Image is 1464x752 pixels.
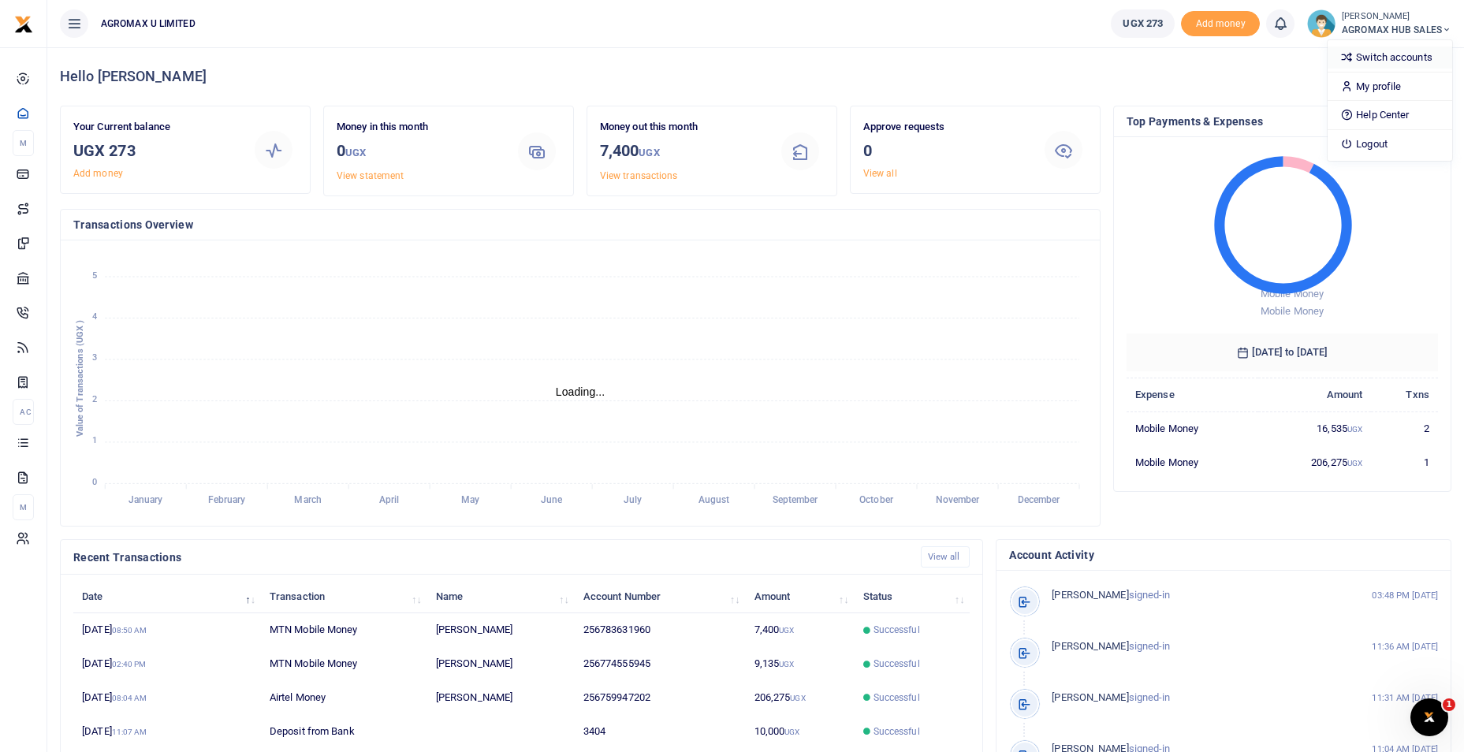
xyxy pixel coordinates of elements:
span: Mobile Money [1261,288,1324,300]
th: Amount: activate to sort column ascending [745,579,854,613]
small: UGX [779,660,794,668]
th: Expense [1127,378,1259,411]
td: Airtel Money [261,681,427,715]
tspan: 2 [92,394,97,404]
span: Successful [874,623,920,637]
tspan: January [129,495,163,506]
p: signed-in [1052,587,1341,604]
td: [DATE] [73,647,261,681]
h3: 0 [863,139,1028,162]
a: Help Center [1328,104,1452,126]
tspan: August [698,495,730,506]
a: profile-user [PERSON_NAME] AGROMAX HUB SALES [1307,9,1451,38]
tspan: October [859,495,894,506]
td: Mobile Money [1127,445,1259,478]
a: Logout [1328,133,1452,155]
th: Status: activate to sort column ascending [854,579,970,613]
li: M [13,494,34,520]
td: [PERSON_NAME] [427,613,575,647]
p: Money in this month [337,119,501,136]
small: 08:50 AM [112,626,147,635]
th: Amount [1258,378,1371,411]
text: Loading... [556,385,605,398]
text: Value of Transactions (UGX ) [75,320,85,437]
h4: Transactions Overview [73,216,1087,233]
a: Add money [73,168,123,179]
td: 10,000 [745,715,854,749]
tspan: March [294,495,322,506]
li: Wallet ballance [1105,9,1181,38]
th: Transaction: activate to sort column ascending [261,579,427,613]
td: 206,275 [745,681,854,715]
small: UGX [784,728,799,736]
h4: Hello [PERSON_NAME] [60,68,1451,85]
span: Successful [874,657,920,671]
tspan: February [208,495,246,506]
small: 08:04 AM [112,694,147,702]
li: Ac [13,399,34,425]
small: UGX [639,147,659,158]
td: 256774555945 [575,647,746,681]
span: Successful [874,724,920,739]
tspan: July [624,495,642,506]
small: [PERSON_NAME] [1342,10,1451,24]
span: [PERSON_NAME] [1052,640,1128,652]
h6: [DATE] to [DATE] [1127,333,1438,371]
iframe: Intercom live chat [1410,698,1448,736]
a: logo-small logo-large logo-large [14,17,33,29]
td: 3404 [575,715,746,749]
th: Txns [1371,378,1438,411]
p: Your Current balance [73,119,238,136]
td: [DATE] [73,613,261,647]
td: 7,400 [745,613,854,647]
a: Switch accounts [1328,47,1452,69]
tspan: April [379,495,400,506]
td: 256759947202 [575,681,746,715]
p: Money out this month [600,119,765,136]
td: 2 [1371,411,1438,445]
small: 11:07 AM [112,728,147,736]
th: Name: activate to sort column ascending [427,579,575,613]
tspan: September [773,495,819,506]
td: 1 [1371,445,1438,478]
small: 02:40 PM [112,660,147,668]
small: 03:48 PM [DATE] [1372,589,1438,602]
span: UGX 273 [1123,16,1163,32]
small: UGX [790,694,805,702]
p: signed-in [1052,690,1341,706]
a: View all [921,546,970,568]
tspan: June [541,495,563,506]
tspan: 1 [92,436,97,446]
li: Toup your wallet [1181,11,1260,37]
a: Add money [1181,17,1260,28]
tspan: 0 [92,477,97,487]
span: Add money [1181,11,1260,37]
li: M [13,130,34,156]
th: Date: activate to sort column descending [73,579,261,613]
span: AGROMAX HUB SALES [1342,23,1451,37]
td: [PERSON_NAME] [427,647,575,681]
small: UGX [779,626,794,635]
td: [DATE] [73,681,261,715]
tspan: December [1018,495,1061,506]
td: [DATE] [73,715,261,749]
small: 11:36 AM [DATE] [1372,640,1438,653]
td: 16,535 [1258,411,1371,445]
tspan: May [461,495,479,506]
h4: Recent Transactions [73,549,908,566]
td: 206,275 [1258,445,1371,478]
span: Successful [874,691,920,705]
p: Approve requests [863,119,1028,136]
td: 256783631960 [575,613,746,647]
small: UGX [345,147,366,158]
small: 11:31 AM [DATE] [1372,691,1438,705]
tspan: 4 [92,311,97,322]
td: 9,135 [745,647,854,681]
span: AGROMAX U LIMITED [95,17,202,31]
h3: 0 [337,139,501,165]
span: [PERSON_NAME] [1052,589,1128,601]
td: [PERSON_NAME] [427,681,575,715]
td: Mobile Money [1127,411,1259,445]
h4: Account Activity [1009,546,1438,564]
h3: 7,400 [600,139,765,165]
